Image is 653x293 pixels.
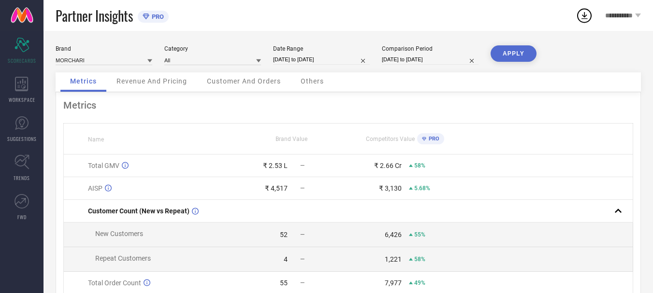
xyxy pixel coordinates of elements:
div: ₹ 2.66 Cr [374,162,402,169]
span: 5.68% [414,185,430,192]
span: WORKSPACE [9,96,35,103]
div: Comparison Period [382,45,479,52]
div: ₹ 4,517 [265,184,288,192]
span: AISP [88,184,102,192]
span: New Customers [95,230,143,237]
div: ₹ 2.53 L [263,162,288,169]
span: Repeat Customers [95,254,151,262]
div: 7,977 [385,279,402,287]
span: Metrics [70,77,97,85]
span: TRENDS [14,174,30,181]
span: 49% [414,279,425,286]
span: Total Order Count [88,279,141,287]
div: ₹ 3,130 [379,184,402,192]
div: 6,426 [385,231,402,238]
span: — [300,162,305,169]
div: 52 [280,231,288,238]
span: SCORECARDS [8,57,36,64]
div: Brand [56,45,152,52]
div: 55 [280,279,288,287]
span: FWD [17,213,27,221]
span: Customer Count (New vs Repeat) [88,207,189,215]
span: 55% [414,231,425,238]
span: Brand Value [276,136,307,142]
span: — [300,279,305,286]
div: 4 [284,255,288,263]
span: — [300,256,305,263]
span: — [300,231,305,238]
span: PRO [149,13,164,20]
input: Select comparison period [382,55,479,65]
input: Select date range [273,55,370,65]
span: 58% [414,162,425,169]
div: Open download list [576,7,593,24]
div: Category [164,45,261,52]
span: Total GMV [88,162,119,169]
span: Customer And Orders [207,77,281,85]
div: Metrics [63,99,633,111]
span: — [300,185,305,192]
span: SUGGESTIONS [7,135,37,142]
div: Date Range [273,45,370,52]
span: 58% [414,256,425,263]
span: Revenue And Pricing [116,77,187,85]
span: Competitors Value [366,136,415,142]
button: APPLY [491,45,537,62]
div: 1,221 [385,255,402,263]
span: Partner Insights [56,6,133,26]
span: Others [301,77,324,85]
span: Name [88,136,104,143]
span: PRO [426,136,439,142]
